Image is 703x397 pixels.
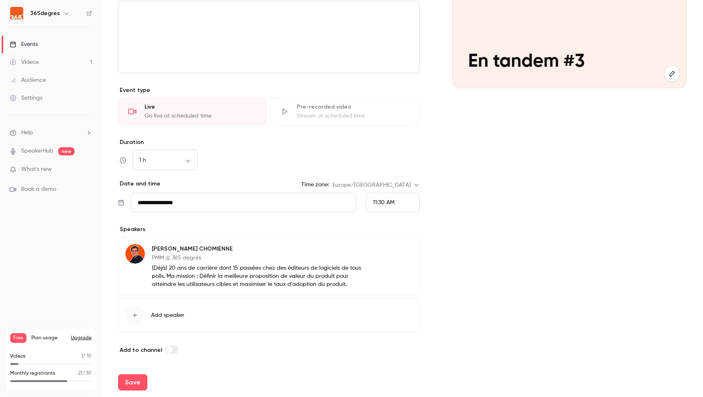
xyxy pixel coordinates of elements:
div: Europe/[GEOGRAPHIC_DATA] [333,181,420,189]
p: [PERSON_NAME] CHOMIENNE [152,245,367,253]
div: 1 h [133,156,198,164]
p: PMM @ 365 degrés [152,254,367,262]
div: Events [10,40,38,48]
div: Stream at scheduled time [297,112,409,120]
input: Tue, Feb 17, 2026 [131,193,356,212]
a: SpeakerHub [21,147,53,155]
p: Videos [10,353,26,360]
button: Add speaker [118,299,420,332]
button: Save [118,374,147,390]
span: Free [10,333,26,343]
p: Date and time [118,180,160,188]
span: Add speaker [151,311,184,319]
img: Hélène CHOMIENNE [125,244,145,264]
div: Live [145,103,257,111]
p: / 30 [78,370,92,377]
p: (Déjà) 20 ans de carrière dont 15 passées chez des éditeurs de logiciels de tous poils. Ma missio... [152,264,367,288]
span: 11:30 AM [373,200,394,205]
label: Duration [118,138,420,146]
span: Book a demo [21,185,56,194]
p: Monthly registrants [10,370,55,377]
p: / 10 [81,353,92,360]
span: Plan usage [31,335,66,341]
div: editor [118,1,419,73]
span: Add to channel [120,347,162,353]
div: Pre-recorded videoStream at scheduled time [270,98,419,125]
p: En tandem #3 [468,51,671,72]
span: Help [21,129,33,137]
div: Pre-recorded video [297,103,409,111]
span: 1 [81,354,83,359]
p: Speakers [118,225,420,233]
div: LiveGo live at scheduled time [118,98,267,125]
div: Videos [10,58,39,66]
h6: 365degres [30,9,60,17]
p: Event type [118,86,420,94]
div: From [366,193,420,212]
img: 365degres [10,7,23,20]
li: help-dropdown-opener [10,129,92,137]
button: Upgrade [71,335,92,341]
span: What's new [21,165,52,174]
div: Hélène CHOMIENNE[PERSON_NAME] CHOMIENNEPMM @ 365 degrés(Déjà) 20 ans de carrière dont 15 passées ... [118,237,420,295]
div: Go live at scheduled time [145,112,257,120]
div: Audience [10,76,46,84]
div: Settings [10,94,42,102]
label: Time zone: [301,181,329,189]
section: description [118,1,420,73]
span: 21 [78,371,82,376]
span: new [58,147,74,155]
